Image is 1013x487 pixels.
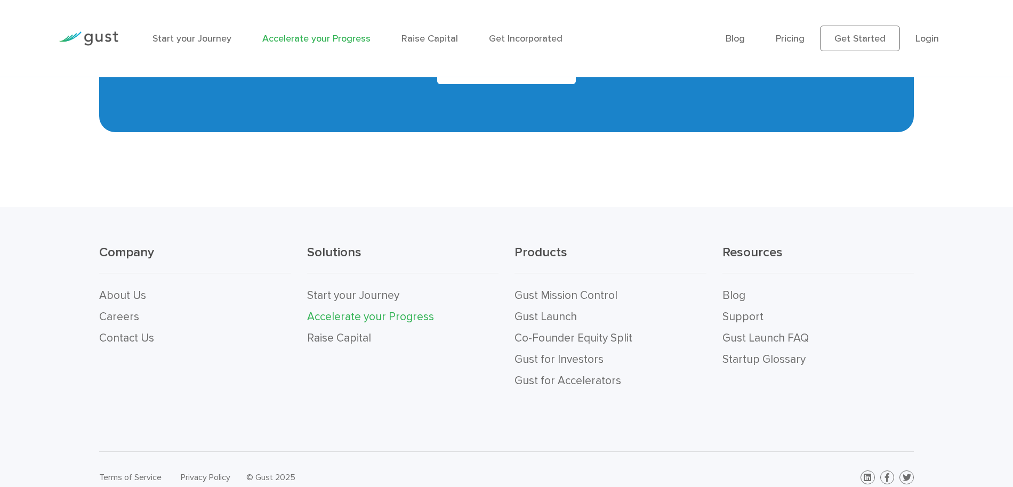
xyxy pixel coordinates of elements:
[99,331,154,345] a: Contact Us
[307,331,371,345] a: Raise Capital
[99,289,146,302] a: About Us
[722,310,763,323] a: Support
[514,289,617,302] a: Gust Mission Control
[307,289,399,302] a: Start your Journey
[307,310,434,323] a: Accelerate your Progress
[820,26,900,51] a: Get Started
[722,244,914,273] h3: Resources
[99,244,291,273] h3: Company
[514,310,577,323] a: Gust Launch
[489,33,562,44] a: Get Incorporated
[99,310,139,323] a: Careers
[722,331,809,345] a: Gust Launch FAQ
[59,31,118,46] img: Gust Logo
[722,353,806,366] a: Startup Glossary
[181,472,230,482] a: Privacy Policy
[722,289,745,302] a: Blog
[514,244,706,273] h3: Products
[776,33,805,44] a: Pricing
[99,472,162,482] a: Terms of Service
[262,33,371,44] a: Accelerate your Progress
[514,353,604,366] a: Gust for Investors
[246,470,499,485] div: © Gust 2025
[915,33,939,44] a: Login
[514,374,621,387] a: Gust for Accelerators
[514,331,632,345] a: Co-Founder Equity Split
[401,33,458,44] a: Raise Capital
[152,33,231,44] a: Start your Journey
[307,244,499,273] h3: Solutions
[726,33,745,44] a: Blog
